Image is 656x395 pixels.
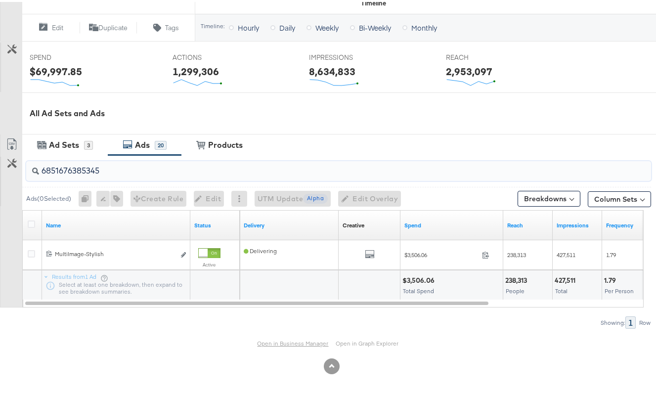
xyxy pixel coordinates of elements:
[506,285,525,293] span: People
[518,189,580,205] button: Breakdowns
[49,137,79,149] div: Ad Sets
[411,21,437,31] span: Monthly
[404,249,478,257] span: $3,506.06
[30,51,104,60] span: SPEND
[165,21,179,31] span: Tags
[208,137,243,149] div: Products
[639,317,651,324] div: Row
[173,62,219,77] div: 1,299,306
[46,219,186,227] a: Ad Name.
[155,139,167,148] div: 20
[404,219,499,227] a: The total amount spent to date.
[505,274,530,283] div: 238,313
[84,139,93,148] div: 3
[98,21,128,31] span: Duplicate
[309,51,383,60] span: IMPRESSIONS
[606,219,648,227] a: The average number of times your ad was served to each person.
[80,20,137,32] button: Duplicate
[507,219,549,227] a: The number of people your ad was served to.
[600,317,625,324] div: Showing:
[446,51,520,60] span: REACH
[343,219,364,227] div: Creative
[402,274,437,283] div: $3,506.06
[336,338,399,345] a: Open in Graph Explorer
[194,219,236,227] a: Shows the current state of your Ad.
[557,249,575,257] span: 427,511
[200,21,225,28] div: Timeline:
[604,274,619,283] div: 1.79
[238,21,259,31] span: Hourly
[79,189,96,205] div: 0
[446,62,492,77] div: 2,953,097
[343,219,364,227] a: Shows the creative associated with your ad.
[55,248,175,256] div: MultiImage-Stylish
[244,219,335,227] a: Reflects the ability of your Ad to achieve delivery.
[555,285,568,293] span: Total
[605,285,634,293] span: Per Person
[557,219,598,227] a: The number of times your ad was served. On mobile apps an ad is counted as served the first time ...
[258,338,329,345] a: Open in Business Manager
[315,21,339,31] span: Weekly
[606,249,616,257] span: 1.79
[26,192,71,201] div: Ads ( 0 Selected)
[137,20,195,32] button: Tags
[39,155,596,175] input: Search Ad Name, ID or Objective
[30,62,82,77] div: $69,997.85
[403,285,434,293] span: Total Spend
[588,189,651,205] button: Column Sets
[52,21,63,31] span: Edit
[135,137,150,149] div: Ads
[309,62,355,77] div: 8,634,833
[279,21,295,31] span: Daily
[555,274,578,283] div: 427,511
[173,51,247,60] span: ACTIONS
[22,20,80,32] button: Edit
[359,21,391,31] span: Bi-Weekly
[625,314,636,327] div: 1
[198,260,220,266] label: Active
[507,249,526,257] span: 238,313
[244,245,277,253] span: Delivering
